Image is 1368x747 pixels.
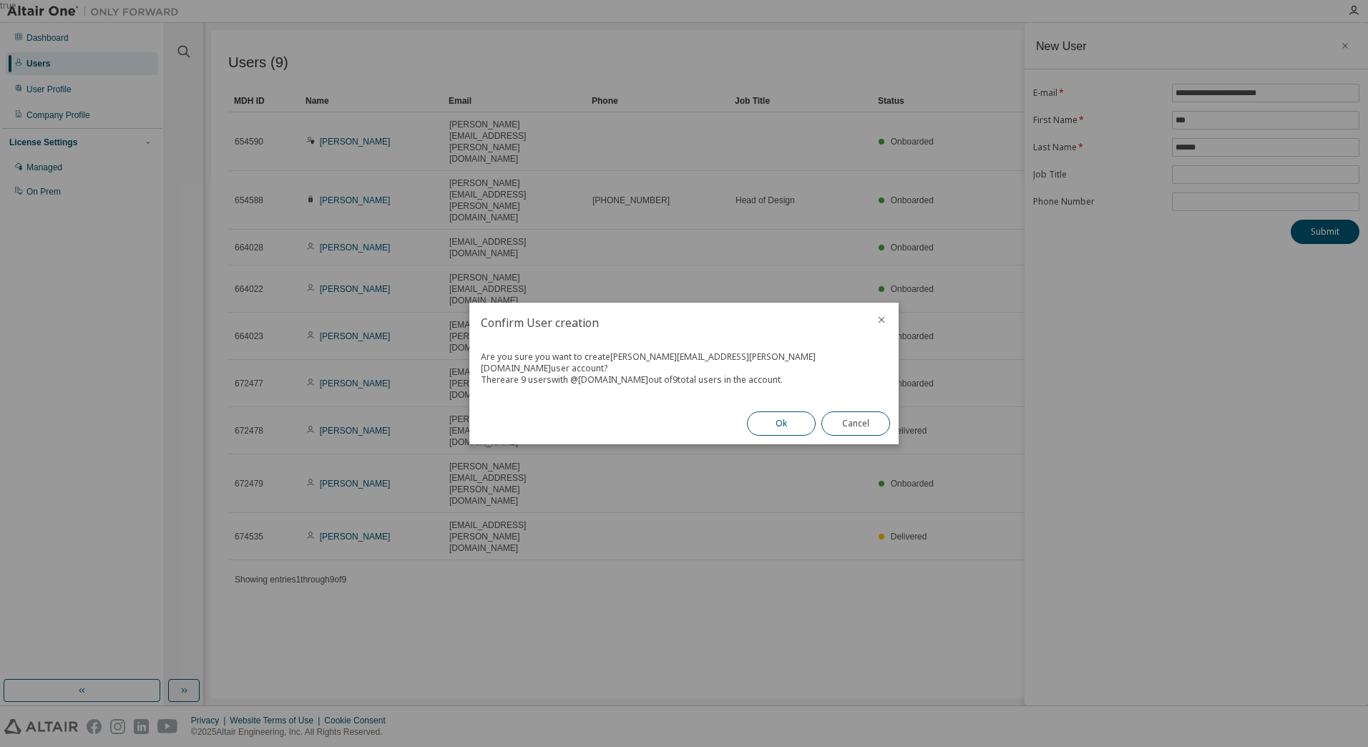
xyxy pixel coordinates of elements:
button: close [876,314,887,326]
button: Ok [747,411,816,436]
button: Cancel [821,411,890,436]
div: There are 9 users with @ [DOMAIN_NAME] out of 9 total users in the account. [481,374,887,386]
h2: Confirm User creation [469,303,864,343]
div: Are you sure you want to create [PERSON_NAME][EMAIL_ADDRESS][PERSON_NAME][DOMAIN_NAME] user account? [481,351,887,374]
